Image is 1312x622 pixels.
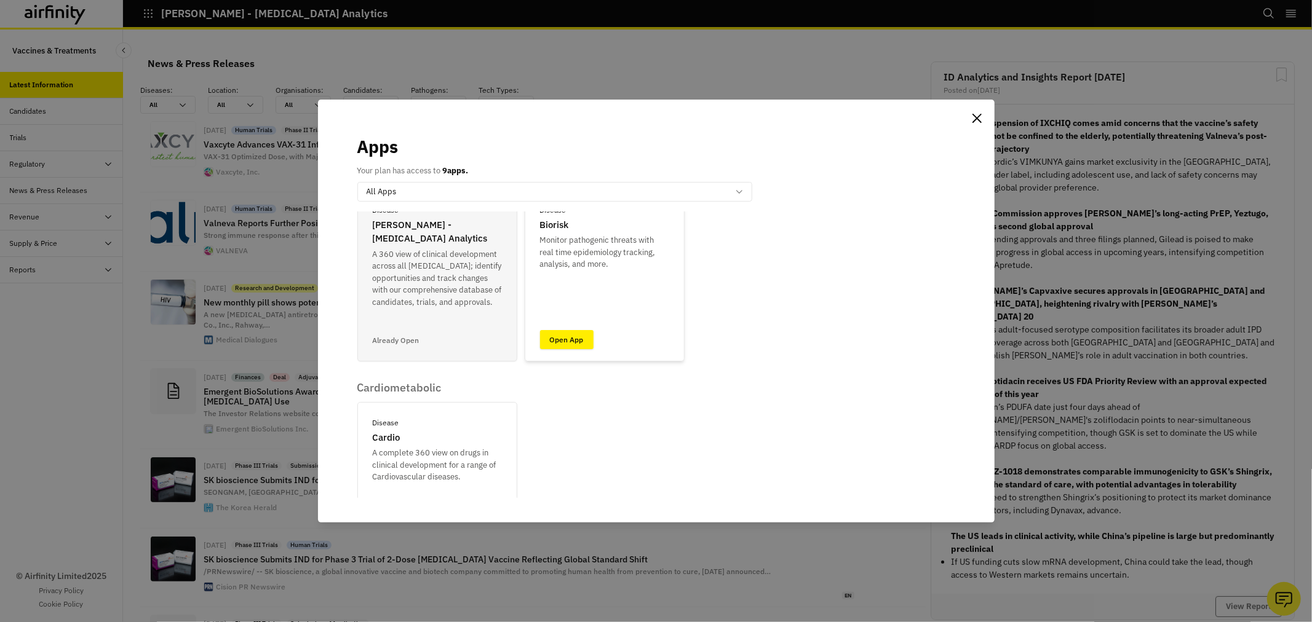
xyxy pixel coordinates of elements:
p: Your plan has access to [357,165,469,177]
p: Disease [373,417,399,428]
p: Cardio [373,431,400,445]
p: A 360 view of clinical development across all [MEDICAL_DATA]; identify opportunities and track ch... [373,248,502,309]
p: Monitor pathogenic threats with real time epidemiology tracking, analysis, and more. [540,234,669,270]
button: Close [968,108,987,128]
p: Cardiometabolic [357,381,517,395]
p: A complete 360 view on drugs in clinical development for a range of Cardiovascular diseases. [373,447,502,483]
p: Biorisk [540,218,569,232]
p: Already Open [373,335,419,346]
p: All Apps [367,186,397,198]
p: Apps [357,134,399,160]
a: Open App [540,330,594,349]
p: [PERSON_NAME] - [MEDICAL_DATA] Analytics [373,218,502,246]
b: 9 apps. [443,165,469,176]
